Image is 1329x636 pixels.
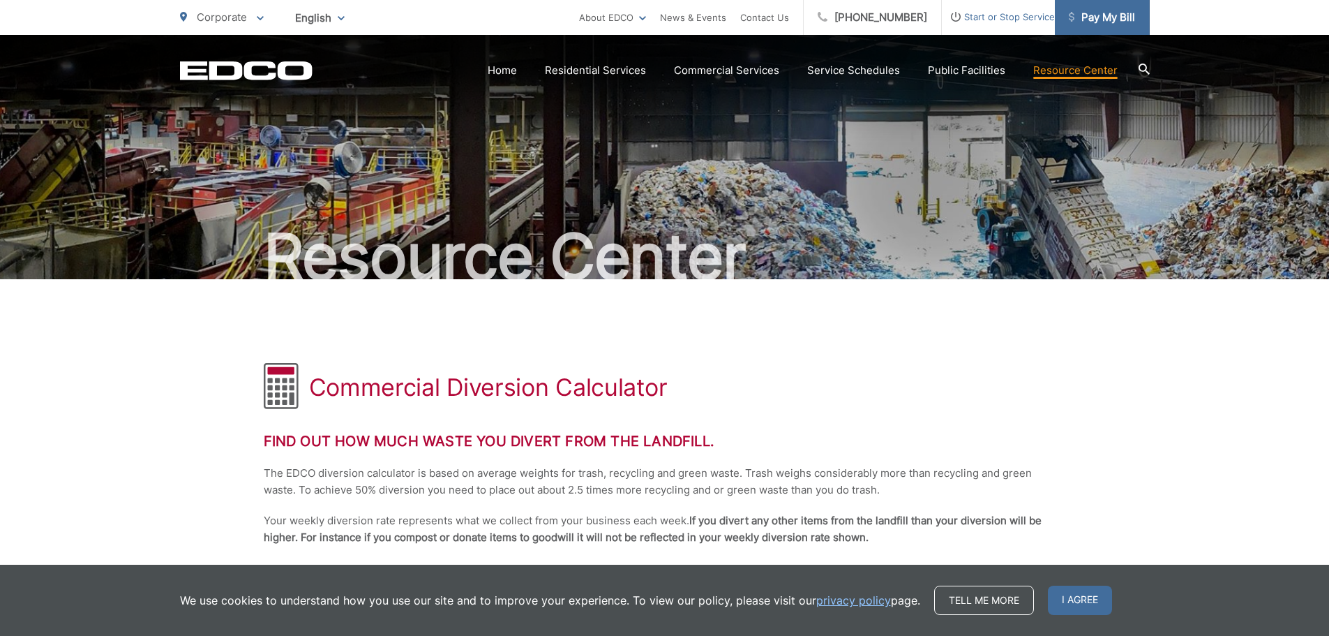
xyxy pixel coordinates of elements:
a: News & Events [660,9,726,26]
p: We use cookies to understand how you use our site and to improve your experience. To view our pol... [180,592,920,609]
span: I agree [1048,586,1112,615]
a: Home [488,62,517,79]
h1: Commercial Diversion Calculator [309,374,668,401]
span: English [285,6,355,30]
a: EDCD logo. Return to the homepage. [180,61,313,80]
a: Residential Services [545,62,646,79]
h2: Resource Center [180,222,1150,292]
span: Pay My Bill [1069,9,1135,26]
a: Tell me more [934,586,1034,615]
h3: FIND OUT HOW MUCH WASTE YOU DIVERT FROM THE LANDFILL. [264,433,1066,450]
span: Corporate [197,10,247,24]
p: Your weekly diversion rate represents what we collect from your business each week. [264,512,1066,546]
a: Service Schedules [807,62,900,79]
a: Commercial Services [674,62,779,79]
a: Public Facilities [928,62,1005,79]
a: Contact Us [740,9,789,26]
p: The EDCO diversion calculator is based on average weights for trash, recycling and green waste. T... [264,465,1066,498]
a: About EDCO [579,9,646,26]
strong: If you divert any other items from the landfill than your diversion will be higher. For instance ... [264,514,1042,544]
a: privacy policy [816,592,891,609]
a: Resource Center [1033,62,1118,79]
